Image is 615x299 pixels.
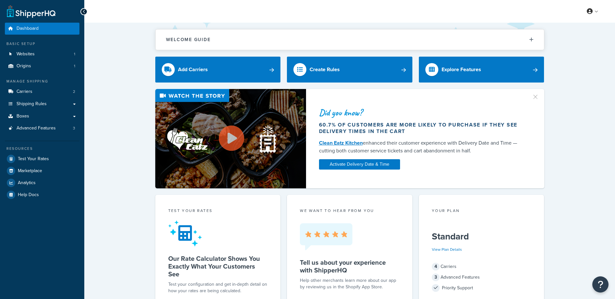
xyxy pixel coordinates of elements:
span: 1 [74,63,75,69]
a: Clean Eatz Kitchen [319,139,363,147]
li: Origins [5,60,79,72]
a: Carriers2 [5,86,79,98]
div: Manage Shipping [5,79,79,84]
a: Dashboard [5,23,79,35]
a: Activate Delivery Date & Time [319,159,400,170]
div: Test your rates [168,208,268,215]
div: 60.7% of customers are more likely to purchase if they see delivery times in the cart [319,122,524,135]
a: Create Rules [287,57,412,83]
img: Video thumbnail [155,89,306,188]
span: Websites [17,51,35,57]
span: Carriers [17,89,32,94]
a: Test Your Rates [5,153,79,165]
div: Basic Setup [5,41,79,47]
div: Your Plan [432,208,531,215]
span: 2 [73,89,75,94]
div: Did you know? [319,108,524,117]
li: Carriers [5,86,79,98]
p: Help other merchants learn more about our app by reviewing us in the Shopify App Store. [300,277,399,290]
div: Add Carriers [178,65,208,74]
p: we want to hear from you [300,208,399,214]
h5: Tell us about your experience with ShipperHQ [300,259,399,274]
li: Advanced Features [5,122,79,134]
a: Origins1 [5,60,79,72]
span: Shipping Rules [17,101,47,107]
a: Shipping Rules [5,98,79,110]
a: View Plan Details [432,247,462,252]
div: enhanced their customer experience with Delivery Date and Time — cutting both customer service ti... [319,139,524,155]
span: Analytics [18,180,36,186]
span: Dashboard [17,26,39,31]
span: Advanced Features [17,126,56,131]
h2: Welcome Guide [166,37,211,42]
span: Test Your Rates [18,156,49,162]
a: Advanced Features3 [5,122,79,134]
span: Help Docs [18,192,39,198]
div: Carriers [432,262,531,271]
a: Explore Features [419,57,544,83]
div: Priority Support [432,283,531,293]
h5: Our Rate Calculator Shows You Exactly What Your Customers See [168,255,268,278]
span: Marketplace [18,168,42,174]
span: Origins [17,63,31,69]
a: Help Docs [5,189,79,201]
span: 3 [73,126,75,131]
span: 4 [432,263,440,271]
button: Open Resource Center [592,276,609,293]
span: 3 [432,273,440,281]
span: 1 [74,51,75,57]
h5: Standard [432,231,531,242]
div: Resources [5,146,79,151]
span: Boxes [17,114,29,119]
div: Advanced Features [432,273,531,282]
button: Welcome Guide [156,29,544,50]
a: Boxes [5,110,79,122]
a: Add Carriers [155,57,281,83]
a: Marketplace [5,165,79,177]
a: Analytics [5,177,79,189]
div: Explore Features [442,65,481,74]
li: Websites [5,48,79,60]
div: Create Rules [310,65,340,74]
a: Websites1 [5,48,79,60]
div: Test your configuration and get in-depth detail on how your rates are being calculated. [168,281,268,294]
